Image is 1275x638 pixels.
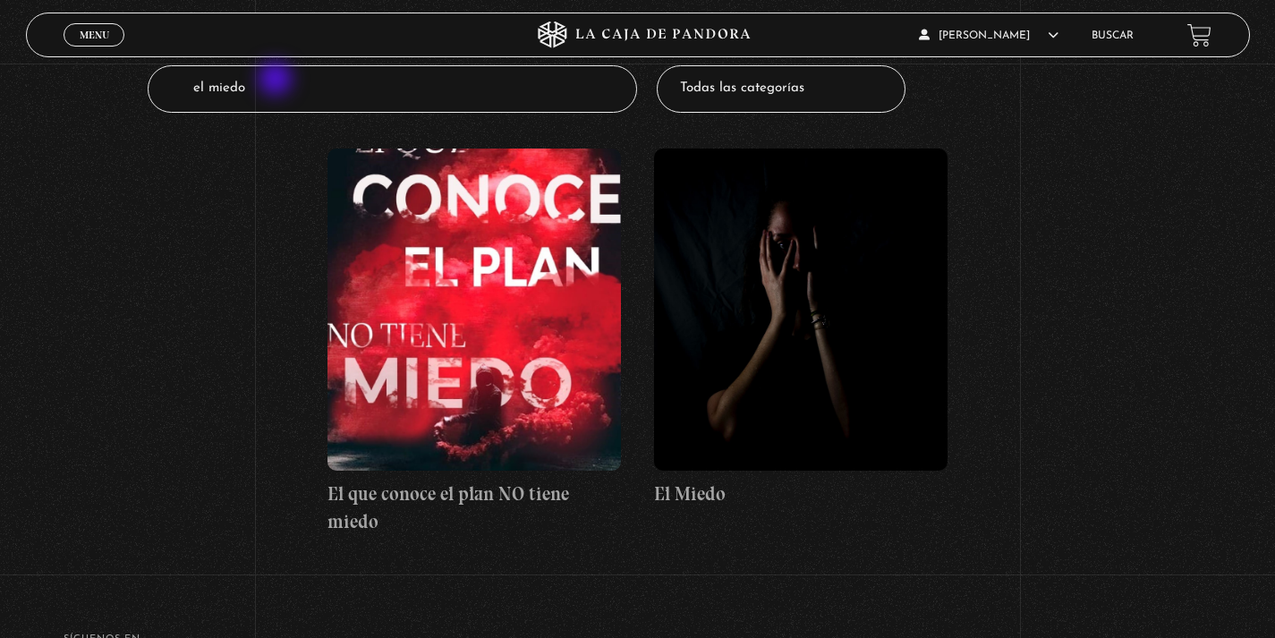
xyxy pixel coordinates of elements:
[327,149,621,536] a: El que conoce el plan NO tiene miedo
[654,480,948,508] h4: El Miedo
[73,45,115,57] span: Cerrar
[654,149,948,508] a: El Miedo
[80,30,109,40] span: Menu
[1187,23,1211,47] a: View your shopping cart
[327,480,621,536] h4: El que conoce el plan NO tiene miedo
[1092,30,1134,41] a: Buscar
[919,30,1058,41] span: [PERSON_NAME]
